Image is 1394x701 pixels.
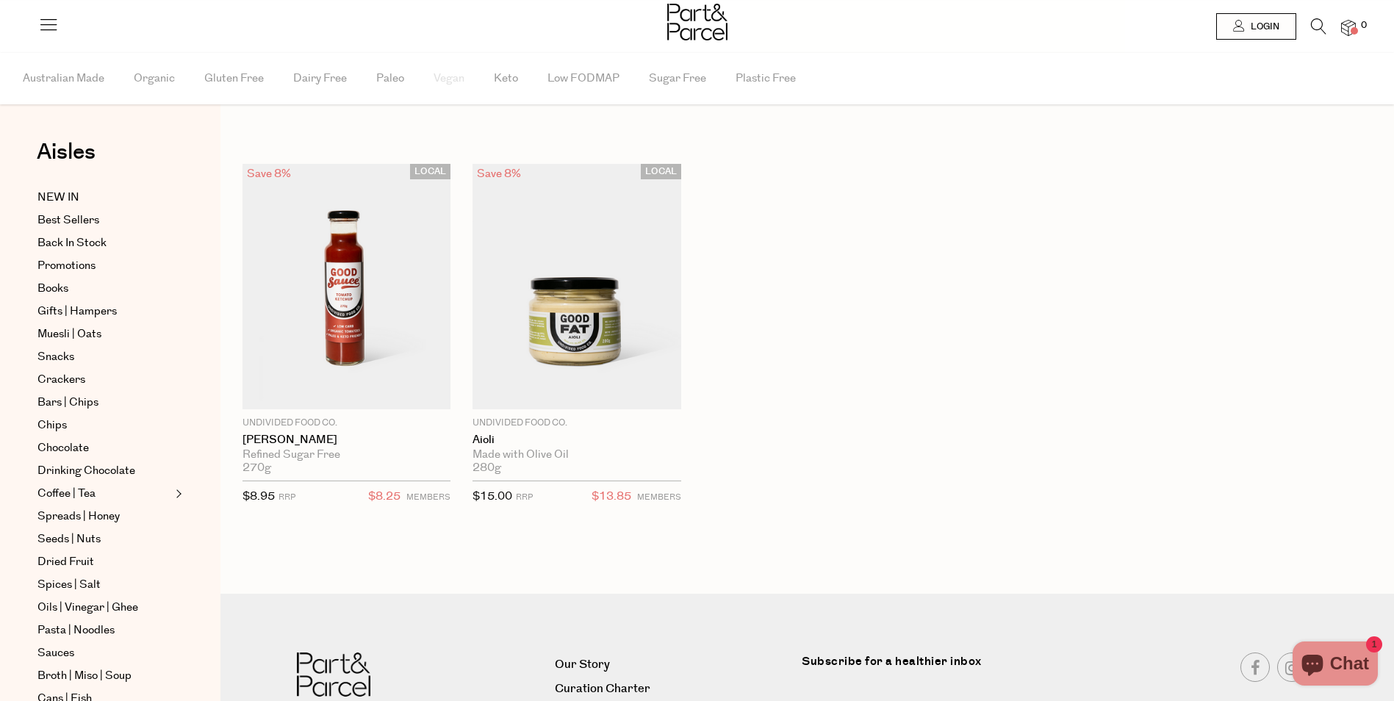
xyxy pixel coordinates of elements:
inbox-online-store-chat: Shopify online store chat [1288,641,1382,689]
a: Broth | Miso | Soup [37,667,171,685]
span: 0 [1357,19,1370,32]
span: Chocolate [37,439,89,457]
button: Expand/Collapse Coffee | Tea [172,485,182,503]
a: Chips [37,417,171,434]
span: Chips [37,417,67,434]
span: Books [37,280,68,298]
span: Dairy Free [293,53,347,104]
span: Gifts | Hampers [37,303,117,320]
p: Undivided Food Co. [242,417,450,430]
small: RRP [516,492,533,503]
a: Back In Stock [37,234,171,252]
span: Coffee | Tea [37,485,96,503]
a: Sauces [37,644,171,662]
a: Curation Charter [555,679,791,699]
a: Bars | Chips [37,394,171,411]
span: Bars | Chips [37,394,98,411]
a: Muesli | Oats [37,326,171,343]
span: $13.85 [592,487,631,506]
a: Snacks [37,348,171,366]
a: Chocolate [37,439,171,457]
a: 0 [1341,20,1356,35]
span: Crackers [37,371,85,389]
span: Keto [494,53,518,104]
span: 270g [242,461,271,475]
label: Subscribe for a healthier inbox [802,653,1060,681]
a: Crackers [37,371,171,389]
div: Made with Olive Oil [473,448,680,461]
a: Pasta | Noodles [37,622,171,639]
span: Spices | Salt [37,576,101,594]
div: Save 8% [473,164,525,184]
a: Our Story [555,655,791,675]
span: Muesli | Oats [37,326,101,343]
span: Drinking Chocolate [37,462,135,480]
span: Dried Fruit [37,553,94,571]
a: Seeds | Nuts [37,531,171,548]
img: Part&Parcel [297,653,370,697]
span: NEW IN [37,189,79,206]
img: Aioli [473,164,680,410]
span: 280g [473,461,501,475]
span: Promotions [37,257,96,275]
p: Undivided Food Co. [473,417,680,430]
span: Snacks [37,348,74,366]
span: Organic [134,53,175,104]
span: Seeds | Nuts [37,531,101,548]
img: Tomato Ketchup [242,164,450,410]
span: Pasta | Noodles [37,622,115,639]
a: Dried Fruit [37,553,171,571]
span: Spreads | Honey [37,508,120,525]
span: Login [1247,21,1279,33]
span: $15.00 [473,489,512,504]
a: Gifts | Hampers [37,303,171,320]
a: Best Sellers [37,212,171,229]
span: Aisles [37,136,96,168]
a: Aisles [37,141,96,178]
span: Broth | Miso | Soup [37,667,132,685]
div: Refined Sugar Free [242,448,450,461]
a: Aioli [473,434,680,447]
div: Save 8% [242,164,295,184]
span: Plastic Free [736,53,796,104]
span: Australian Made [23,53,104,104]
small: RRP [279,492,295,503]
span: LOCAL [641,164,681,179]
span: Best Sellers [37,212,99,229]
a: Spreads | Honey [37,508,171,525]
a: Coffee | Tea [37,485,171,503]
a: Promotions [37,257,171,275]
span: LOCAL [410,164,450,179]
span: Sauces [37,644,74,662]
a: Books [37,280,171,298]
span: $8.95 [242,489,275,504]
span: Sugar Free [649,53,706,104]
small: MEMBERS [406,492,450,503]
span: Low FODMAP [547,53,619,104]
a: Spices | Salt [37,576,171,594]
a: [PERSON_NAME] [242,434,450,447]
a: Oils | Vinegar | Ghee [37,599,171,616]
a: Login [1216,13,1296,40]
img: Part&Parcel [667,4,727,40]
span: Paleo [376,53,404,104]
small: MEMBERS [637,492,681,503]
span: Vegan [434,53,464,104]
span: Gluten Free [204,53,264,104]
span: $8.25 [368,487,400,506]
a: NEW IN [37,189,171,206]
a: Drinking Chocolate [37,462,171,480]
span: Back In Stock [37,234,107,252]
span: Oils | Vinegar | Ghee [37,599,138,616]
